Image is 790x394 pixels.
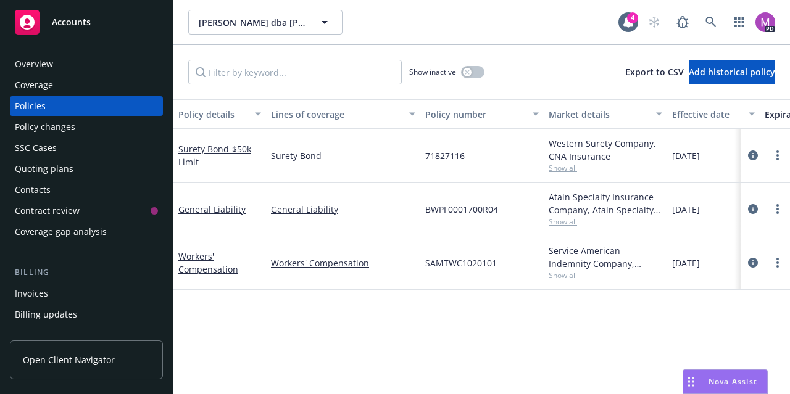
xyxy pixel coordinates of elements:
button: Add historical policy [689,60,775,84]
span: [PERSON_NAME] dba [PERSON_NAME] [199,16,306,29]
a: Contract review [10,201,163,221]
a: more [770,202,785,216]
span: Show all [549,216,662,227]
div: Invoices [15,284,48,303]
div: SSC Cases [15,138,57,158]
span: [DATE] [672,149,700,162]
img: photo [755,12,775,32]
a: General Liability [178,203,246,215]
span: Accounts [52,17,91,27]
div: Policy details [178,108,247,121]
button: [PERSON_NAME] dba [PERSON_NAME] [188,10,343,35]
div: Policy number [425,108,525,121]
button: Effective date [667,99,760,129]
span: [DATE] [672,257,700,269]
span: Open Client Navigator [23,353,115,366]
div: Coverage [15,75,53,95]
span: 71827116 [425,149,465,162]
span: Export to CSV [625,66,684,78]
a: more [770,148,785,163]
div: Quoting plans [15,159,73,179]
a: General Liability [271,203,415,216]
a: Quoting plans [10,159,163,179]
span: BWPF0001700R04 [425,203,498,216]
button: Policy number [420,99,544,129]
a: Start snowing [642,10,667,35]
a: circleInformation [746,202,760,216]
div: Western Surety Company, CNA Insurance [549,137,662,163]
a: Coverage gap analysis [10,222,163,242]
a: Invoices [10,284,163,303]
a: Report a Bug [670,10,695,35]
a: Policy changes [10,117,163,137]
div: Billing [10,266,163,279]
a: Workers' Compensation [178,250,238,275]
button: Lines of coverage [266,99,420,129]
a: more [770,255,785,270]
input: Filter by keyword... [188,60,402,84]
a: Overview [10,54,163,74]
div: Lines of coverage [271,108,402,121]
a: SSC Cases [10,138,163,158]
div: Atain Specialty Insurance Company, Atain Specialty Insurance Company, Burns & [PERSON_NAME] [549,191,662,216]
a: Policies [10,96,163,116]
a: Switch app [727,10,752,35]
button: Nova Assist [683,369,768,394]
div: Policies [15,96,46,116]
span: Nova Assist [709,376,757,387]
div: Account charges [15,326,83,345]
div: Service American Indemnity Company, Service American Indemnity Company, Method Insurance [549,244,662,270]
div: Overview [15,54,53,74]
a: Workers' Compensation [271,257,415,269]
div: Policy changes [15,117,75,137]
div: Effective date [672,108,741,121]
button: Policy details [173,99,266,129]
div: 4 [627,12,638,23]
span: SAMTWC1020101 [425,257,497,269]
button: Market details [544,99,667,129]
button: Export to CSV [625,60,684,84]
a: Surety Bond [178,143,251,168]
span: Show all [549,163,662,173]
a: Surety Bond [271,149,415,162]
div: Billing updates [15,305,77,324]
a: Billing updates [10,305,163,324]
div: Market details [549,108,649,121]
a: Contacts [10,180,163,200]
span: Show all [549,270,662,281]
div: Coverage gap analysis [15,222,107,242]
a: Account charges [10,326,163,345]
span: Show inactive [409,67,456,77]
span: Add historical policy [689,66,775,78]
div: Contract review [15,201,80,221]
a: Coverage [10,75,163,95]
div: Contacts [15,180,51,200]
div: Drag to move [683,370,699,393]
a: circleInformation [746,255,760,270]
a: circleInformation [746,148,760,163]
a: Search [699,10,723,35]
span: [DATE] [672,203,700,216]
a: Accounts [10,5,163,39]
